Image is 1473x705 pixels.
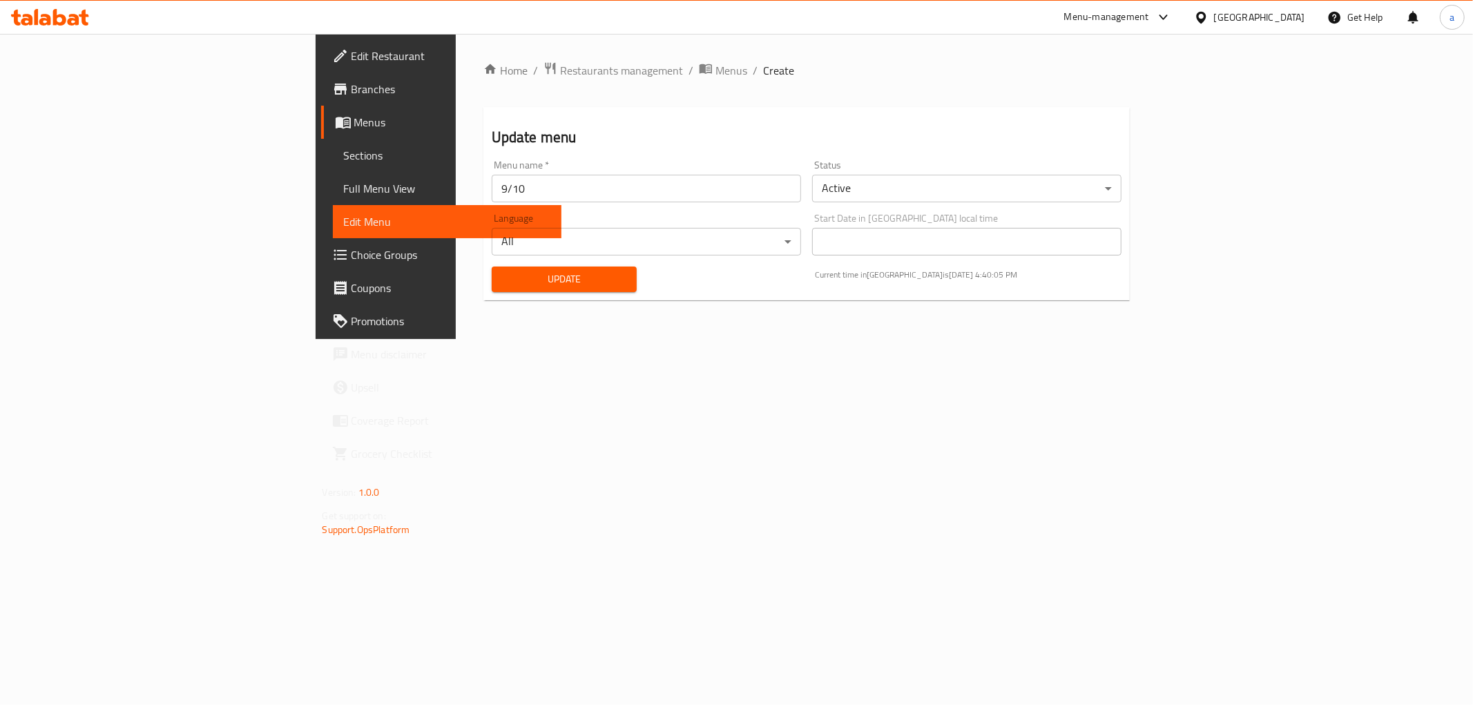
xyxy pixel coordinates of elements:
a: Restaurants management [543,61,683,79]
li: / [753,62,758,79]
li: / [689,62,693,79]
span: Menus [354,114,550,131]
span: a [1450,10,1454,25]
input: Please enter Menu name [492,175,801,202]
span: Sections [344,147,550,164]
span: Branches [352,81,550,97]
a: Choice Groups [321,238,561,271]
a: Upsell [321,371,561,404]
span: Upsell [352,379,550,396]
span: Create [763,62,794,79]
span: Edit Menu [344,213,550,230]
span: 1.0.0 [358,483,380,501]
nav: breadcrumb [483,61,1130,79]
a: Menu disclaimer [321,338,561,371]
span: Update [503,271,626,288]
span: Promotions [352,313,550,329]
a: Promotions [321,305,561,338]
div: [GEOGRAPHIC_DATA] [1214,10,1305,25]
a: Sections [333,139,561,172]
span: Full Menu View [344,180,550,197]
span: Coverage Report [352,412,550,429]
span: Coupons [352,280,550,296]
a: Edit Restaurant [321,39,561,73]
div: Active [812,175,1121,202]
span: Get support on: [322,507,386,525]
a: Branches [321,73,561,106]
p: Current time in [GEOGRAPHIC_DATA] is [DATE] 4:40:05 PM [815,269,1121,281]
a: Full Menu View [333,172,561,205]
button: Update [492,267,637,292]
span: Version: [322,483,356,501]
span: Menu disclaimer [352,346,550,363]
div: All [492,228,801,255]
a: Menus [321,106,561,139]
span: Menus [715,62,747,79]
a: Grocery Checklist [321,437,561,470]
a: Coverage Report [321,404,561,437]
a: Menus [699,61,747,79]
div: Menu-management [1064,9,1149,26]
h2: Update menu [492,127,1122,148]
span: Restaurants management [560,62,683,79]
a: Edit Menu [333,205,561,238]
span: Edit Restaurant [352,48,550,64]
a: Support.OpsPlatform [322,521,410,539]
a: Coupons [321,271,561,305]
span: Choice Groups [352,247,550,263]
span: Grocery Checklist [352,445,550,462]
